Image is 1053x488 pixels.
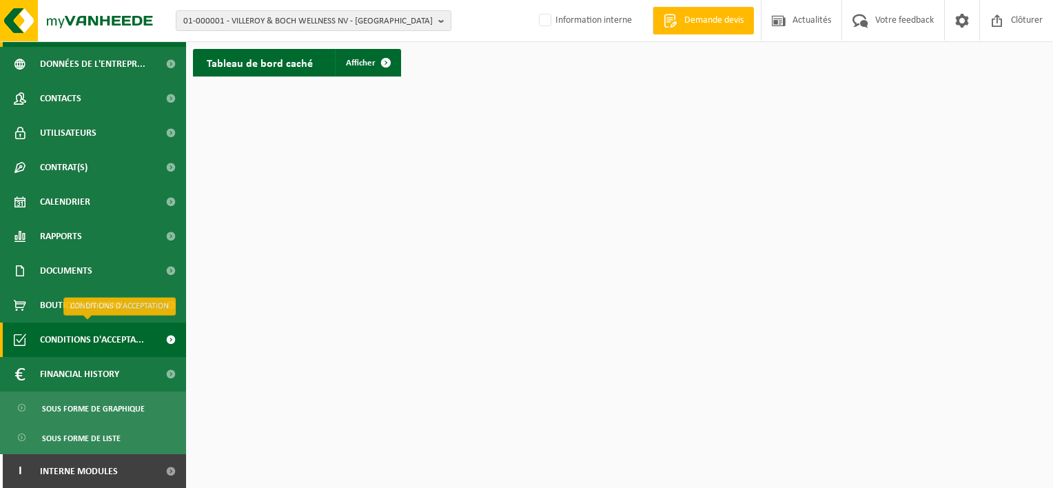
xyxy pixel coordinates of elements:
label: Information interne [536,10,632,31]
span: Boutique en ligne [40,288,123,323]
span: Contrat(s) [40,150,88,185]
span: Sous forme de liste [42,425,121,451]
span: Financial History [40,357,119,392]
span: Utilisateurs [40,116,96,150]
button: 01-000001 - VILLEROY & BOCH WELLNESS NV - [GEOGRAPHIC_DATA] [176,10,451,31]
span: Sous forme de graphique [42,396,145,422]
span: Rapports [40,219,82,254]
span: Afficher [346,59,376,68]
span: Conditions d'accepta... [40,323,144,357]
span: Demande devis [681,14,747,28]
span: 01-000001 - VILLEROY & BOCH WELLNESS NV - [GEOGRAPHIC_DATA] [183,11,433,32]
h2: Tableau de bord caché [193,49,327,76]
a: Afficher [335,49,400,77]
span: Contacts [40,81,81,116]
span: Données de l'entrepr... [40,47,145,81]
span: Documents [40,254,92,288]
span: Calendrier [40,185,90,219]
a: Demande devis [653,7,754,34]
a: Sous forme de liste [3,425,183,451]
a: Sous forme de graphique [3,395,183,421]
